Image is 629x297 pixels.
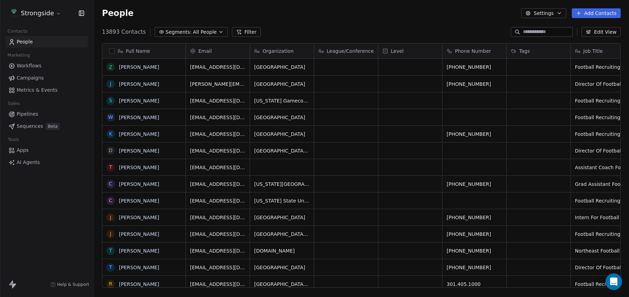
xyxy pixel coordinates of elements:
div: J [110,80,111,88]
span: [EMAIL_ADDRESS][DOMAIN_NAME] [190,64,245,71]
div: T [109,247,112,254]
span: [EMAIL_ADDRESS][DOMAIN_NAME] [190,231,245,238]
a: Pipelines [6,108,88,120]
span: [GEOGRAPHIC_DATA] [254,214,310,221]
a: [PERSON_NAME] [119,81,159,87]
div: Full Name [102,43,186,58]
a: [PERSON_NAME] [119,198,159,204]
span: Sales [5,98,23,109]
span: Marketing [5,50,33,60]
span: Sequences [17,123,43,130]
span: [EMAIL_ADDRESS][DOMAIN_NAME] [190,181,245,188]
div: Phone Number [442,43,506,58]
a: Apps [6,145,88,156]
span: [EMAIL_ADDRESS][DOMAIN_NAME] [190,97,245,104]
div: W [108,114,113,121]
span: [GEOGRAPHIC_DATA] [254,264,310,271]
a: [PERSON_NAME] [119,98,159,104]
span: Job Title [583,48,603,55]
span: [PHONE_NUMBER] [447,264,502,271]
span: [EMAIL_ADDRESS][DOMAIN_NAME] [190,197,245,204]
div: Level [378,43,442,58]
button: Filter [232,27,261,37]
button: Settings [521,8,566,18]
span: [GEOGRAPHIC_DATA] [254,64,310,71]
span: [US_STATE] State University Football [254,197,310,204]
span: 301.405.1000 [447,281,502,288]
div: League/Conference [314,43,378,58]
span: [PERSON_NAME][EMAIL_ADDRESS][PERSON_NAME][DOMAIN_NAME] [190,81,245,88]
span: [GEOGRAPHIC_DATA][US_STATE] [254,147,310,154]
div: S [109,97,112,104]
span: Help & Support [57,282,89,287]
a: Workflows [6,60,88,72]
span: [PHONE_NUMBER] [447,247,502,254]
span: [PHONE_NUMBER] [447,131,502,138]
span: [GEOGRAPHIC_DATA][US_STATE] [254,231,310,238]
span: Campaigns [17,74,44,82]
span: [EMAIL_ADDRESS][DOMAIN_NAME] [190,247,245,254]
span: Email [198,48,212,55]
span: [EMAIL_ADDRESS][DOMAIN_NAME] [190,214,245,221]
div: Open Intercom Messenger [605,273,622,290]
div: Tags [507,43,570,58]
span: 13893 Contacts [102,28,146,36]
img: Logo%20gradient%20V_1.png [10,9,18,17]
span: Contacts [5,26,31,36]
span: [EMAIL_ADDRESS][DOMAIN_NAME] [190,131,245,138]
button: Strongside [8,7,63,19]
a: [PERSON_NAME] [119,115,159,120]
span: [EMAIL_ADDRESS][DOMAIN_NAME] [190,147,245,154]
div: Email [186,43,250,58]
div: R [109,280,112,288]
a: [PERSON_NAME] [119,231,159,237]
span: Workflows [17,62,42,69]
span: [GEOGRAPHIC_DATA] [254,81,310,88]
span: League/Conference [327,48,374,55]
a: [PERSON_NAME] [119,181,159,187]
a: Metrics & Events [6,84,88,96]
a: [PERSON_NAME] [119,265,159,270]
div: C [109,197,112,204]
button: Add Contacts [572,8,621,18]
span: AI Agents [17,159,40,166]
span: [GEOGRAPHIC_DATA][US_STATE] [254,281,310,288]
span: Full Name [126,48,150,55]
span: [PHONE_NUMBER] [447,64,502,71]
a: [PERSON_NAME] [119,148,159,154]
span: [US_STATE] Gamecocks [254,97,310,104]
a: Help & Support [50,282,89,287]
a: SequencesBeta [6,121,88,132]
div: J [110,214,111,221]
div: T [109,264,112,271]
span: [PHONE_NUMBER] [447,181,502,188]
div: Z [109,64,112,71]
span: All People [193,28,217,36]
button: Edit View [581,27,621,37]
span: [EMAIL_ADDRESS][DOMAIN_NAME] [190,264,245,271]
span: Strongside [21,9,54,18]
span: [EMAIL_ADDRESS][DOMAIN_NAME] [190,164,245,171]
span: Segments: [166,28,192,36]
div: Organization [250,43,314,58]
div: J [110,230,111,238]
span: [GEOGRAPHIC_DATA] [254,114,310,121]
span: [PHONE_NUMBER] [447,214,502,221]
span: [GEOGRAPHIC_DATA] [254,131,310,138]
div: D [109,147,113,154]
a: [PERSON_NAME] [119,165,159,170]
a: Campaigns [6,72,88,84]
span: Pipelines [17,110,38,118]
div: T [109,164,112,171]
span: Level [391,48,404,55]
span: Tags [519,48,530,55]
span: Metrics & Events [17,86,58,94]
span: [PHONE_NUMBER] [447,231,502,238]
a: [PERSON_NAME] [119,215,159,220]
span: Tools [5,134,22,145]
span: [PHONE_NUMBER] [447,81,502,88]
a: [PERSON_NAME] [119,64,159,70]
span: [DOMAIN_NAME] [254,247,310,254]
a: People [6,36,88,48]
span: [EMAIL_ADDRESS][DOMAIN_NAME] [190,114,245,121]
